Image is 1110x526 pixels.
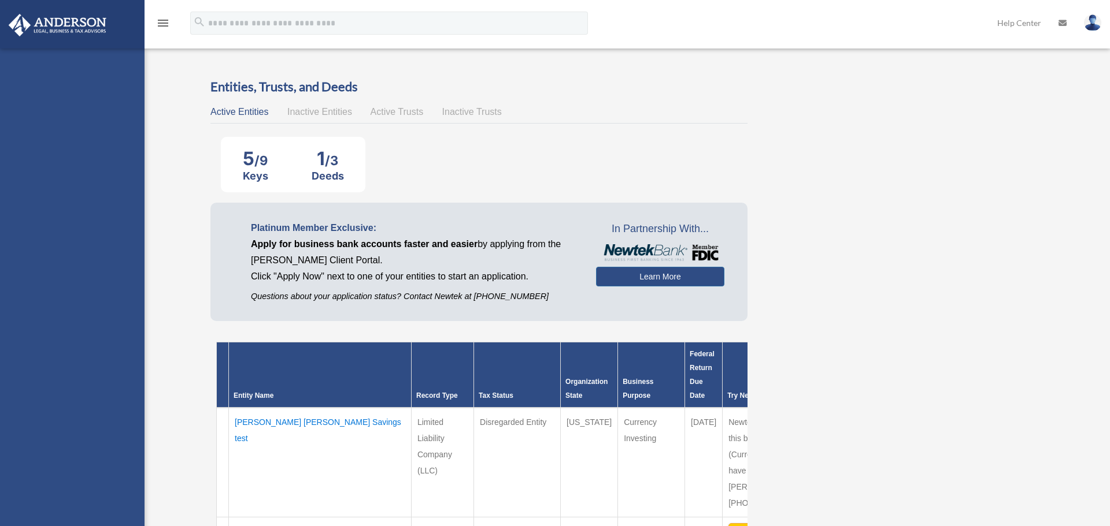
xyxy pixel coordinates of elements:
img: NewtekBankLogoSM.png [602,244,718,262]
td: [DATE] [685,408,723,517]
img: User Pic [1084,14,1101,31]
span: /3 [325,153,338,168]
span: /9 [254,153,268,168]
td: [US_STATE] [561,408,618,517]
i: menu [156,16,170,30]
p: by applying from the [PERSON_NAME] Client Portal. [251,236,579,268]
span: Active Trusts [371,107,424,117]
h3: Entities, Trusts, and Deeds [210,78,748,96]
th: Entity Name [229,342,412,408]
div: Try Newtek Bank [727,389,842,402]
td: [PERSON_NAME] [PERSON_NAME] Savings test [229,408,412,517]
th: Business Purpose [618,342,685,408]
td: Newtek Bank does not support this business purpose (Currency Investing). If you have questions pl... [723,408,848,517]
span: Inactive Trusts [442,107,502,117]
a: Learn More [596,267,724,286]
span: In Partnership With... [596,220,724,238]
span: Apply for business bank accounts faster and easier [251,239,478,249]
th: Federal Return Due Date [685,342,723,408]
td: Currency Investing [618,408,685,517]
th: Record Type [411,342,473,408]
div: Keys [243,170,268,182]
i: search [193,16,206,28]
span: Inactive Entities [287,107,352,117]
th: Tax Status [474,342,561,408]
div: 5 [243,147,268,170]
td: Limited Liability Company (LLC) [411,408,473,517]
p: Platinum Member Exclusive: [251,220,579,236]
p: Click "Apply Now" next to one of your entities to start an application. [251,268,579,285]
a: menu [156,20,170,30]
img: Anderson Advisors Platinum Portal [5,14,110,36]
span: Active Entities [210,107,268,117]
th: Organization State [561,342,618,408]
div: 1 [312,147,344,170]
p: Questions about your application status? Contact Newtek at [PHONE_NUMBER] [251,289,579,304]
td: Disregarded Entity [474,408,561,517]
div: Deeds [312,170,344,182]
